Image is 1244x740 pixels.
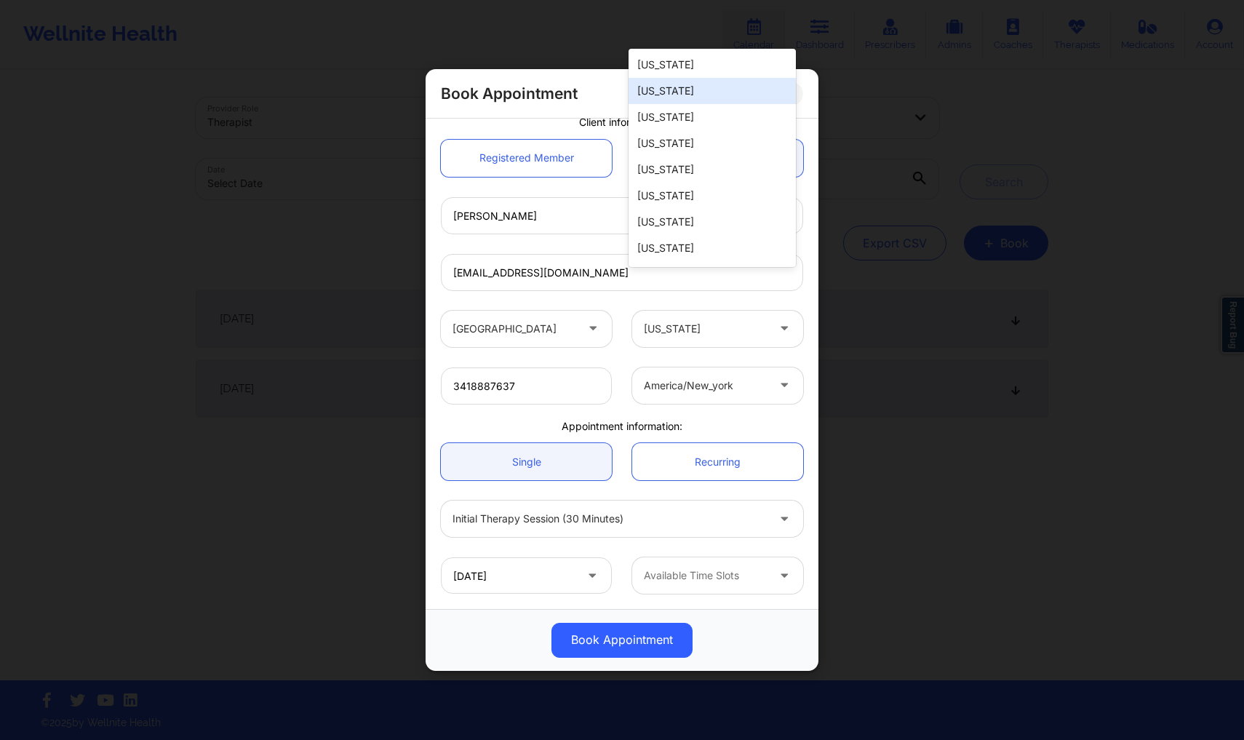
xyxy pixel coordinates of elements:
[629,235,796,261] div: [US_STATE]
[629,209,796,235] div: [US_STATE]
[441,557,612,594] input: MM/DD/YYYY
[431,419,813,434] div: Appointment information:
[431,115,813,130] div: Client information:
[441,443,612,480] a: Single
[644,311,767,347] div: [US_STATE]
[644,367,767,404] div: america/new_york
[629,78,796,104] div: [US_STATE]
[452,311,575,347] div: [GEOGRAPHIC_DATA]
[441,197,803,234] input: Enter Patient's Full Name
[551,623,693,658] button: Book Appointment
[629,52,796,78] div: [US_STATE]
[441,254,803,291] input: Patient's Email
[629,130,796,156] div: [US_STATE]
[441,84,578,103] h2: Book Appointment
[629,261,796,302] div: [US_STATE][GEOGRAPHIC_DATA]
[632,443,803,480] a: Recurring
[629,156,796,183] div: [US_STATE]
[452,501,767,537] div: Initial Therapy Session (30 minutes)
[441,367,612,405] input: Patient's Phone Number
[629,104,796,130] div: [US_STATE]
[441,140,612,177] a: Registered Member
[629,183,796,209] div: [US_STATE]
